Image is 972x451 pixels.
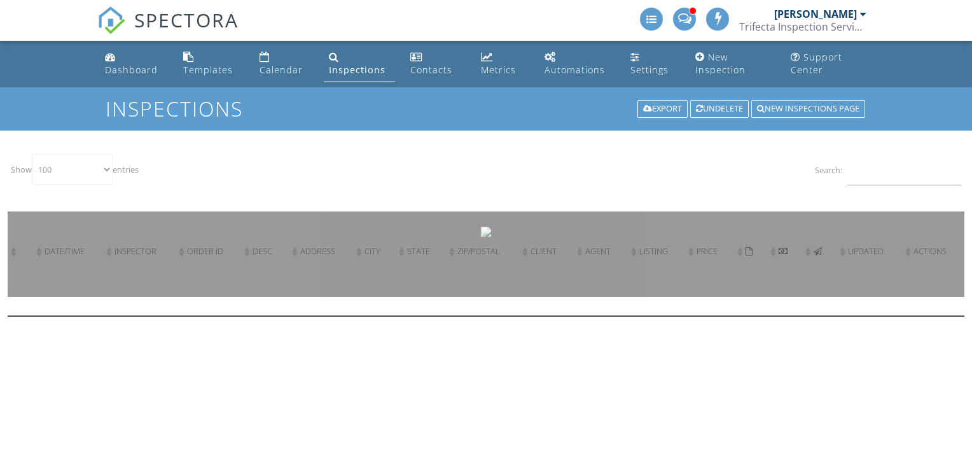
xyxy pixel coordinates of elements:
[837,189,902,316] th: Updated
[815,154,961,185] label: Search:
[183,64,233,76] div: Templates
[690,46,775,82] a: New Inspection
[254,46,314,82] a: Calendar
[751,100,865,118] div: New Inspections Page
[97,17,239,44] a: SPECTORA
[774,8,857,20] div: [PERSON_NAME]
[105,64,158,76] div: Dashboard
[176,189,241,316] th: Order ID
[695,51,746,76] div: New Inspection
[103,189,176,316] th: Inspector
[628,189,685,316] th: Listing
[786,46,872,82] a: Support Center
[476,46,530,82] a: Metrics
[636,99,689,119] a: Export
[33,189,103,316] th: Date/Time
[97,6,125,34] img: The Best Home Inspection Software - Spectora
[329,64,385,76] div: Inspections
[260,64,303,76] div: Calendar
[791,51,842,76] div: Support Center
[396,189,446,316] th: State
[241,189,289,316] th: Desc
[847,154,961,185] input: Search:
[539,46,615,82] a: Automations (Advanced)
[902,189,964,316] th: Actions
[446,189,519,316] th: Zip/Postal
[353,189,396,316] th: City
[410,64,452,76] div: Contacts
[630,64,669,76] div: Settings
[481,64,516,76] div: Metrics
[750,99,866,119] a: New Inspections Page
[100,46,169,82] a: Dashboard
[11,154,92,185] label: Show entries
[405,46,465,82] a: Contacts
[481,227,491,237] img: loader-white.gif
[545,64,605,76] div: Automations
[637,100,688,118] div: Export
[739,20,866,33] div: Trifecta Inspection Services
[134,6,239,33] span: SPECTORA
[690,100,749,118] div: Undelete
[519,189,573,316] th: client
[685,189,734,316] th: Price
[289,189,353,316] th: Address
[689,99,750,119] a: Undelete
[574,189,628,316] th: Agent
[625,46,679,82] a: Settings
[178,46,244,82] a: Templates
[106,97,867,120] h1: Inspections
[324,46,395,82] a: Inspections
[32,154,113,185] select: Showentries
